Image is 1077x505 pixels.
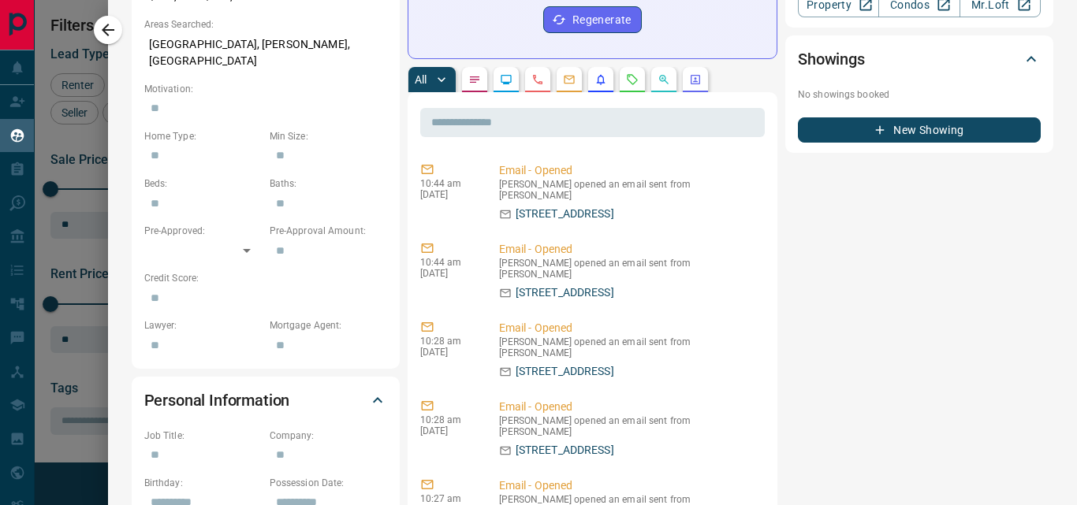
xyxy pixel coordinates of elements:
p: Home Type: [144,129,262,143]
p: [STREET_ADDRESS] [516,363,614,380]
p: [PERSON_NAME] opened an email sent from [PERSON_NAME] [499,179,758,201]
p: Email - Opened [499,162,758,179]
p: 10:44 am [420,257,475,268]
p: 10:28 am [420,414,475,425]
svg: Calls [531,73,544,86]
p: Pre-Approved: [144,224,262,238]
div: Personal Information [144,381,387,419]
p: 10:27 am [420,493,475,504]
p: No showings booked [798,87,1041,102]
svg: Agent Actions [689,73,702,86]
p: Possession Date: [270,476,387,490]
p: Credit Score: [144,271,387,285]
p: [STREET_ADDRESS] [516,206,614,222]
p: Areas Searched: [144,17,387,32]
h2: Personal Information [144,388,290,413]
p: Company: [270,429,387,443]
div: Showings [798,40,1041,78]
p: Beds: [144,176,262,191]
h2: Showings [798,46,865,72]
svg: Emails [563,73,576,86]
p: [PERSON_NAME] opened an email sent from [PERSON_NAME] [499,415,758,437]
p: [STREET_ADDRESS] [516,442,614,459]
p: [DATE] [420,189,475,200]
svg: Opportunities [658,73,670,86]
p: [PERSON_NAME] opened an email sent from [PERSON_NAME] [499,258,758,280]
p: Email - Opened [499,399,758,415]
button: Regenerate [543,6,642,33]
p: [DATE] [420,425,475,436]
p: All [415,74,427,85]
p: Email - Opened [499,477,758,494]
p: Baths: [270,176,387,191]
p: [DATE] [420,268,475,279]
p: 10:44 am [420,178,475,189]
p: [PERSON_NAME] opened an email sent from [PERSON_NAME] [499,336,758,358]
svg: Lead Browsing Activity [500,73,512,86]
p: Birthday: [144,476,262,490]
p: [GEOGRAPHIC_DATA], [PERSON_NAME], [GEOGRAPHIC_DATA] [144,32,387,74]
p: [DATE] [420,347,475,358]
p: Email - Opened [499,320,758,336]
p: Email - Opened [499,241,758,258]
svg: Notes [468,73,481,86]
button: New Showing [798,117,1041,143]
p: [STREET_ADDRESS] [516,284,614,301]
p: Mortgage Agent: [270,318,387,332]
p: Lawyer: [144,318,262,332]
p: Min Size: [270,129,387,143]
svg: Listing Alerts [594,73,607,86]
p: Pre-Approval Amount: [270,224,387,238]
p: Motivation: [144,82,387,96]
p: Job Title: [144,429,262,443]
p: 10:28 am [420,336,475,347]
svg: Requests [626,73,639,86]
